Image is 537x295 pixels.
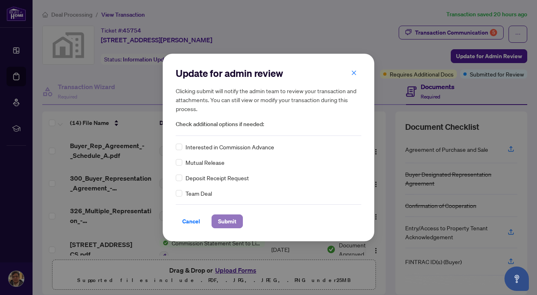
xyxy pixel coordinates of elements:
button: Submit [212,214,243,228]
span: Cancel [182,215,200,228]
span: Mutual Release [186,158,225,167]
button: Cancel [176,214,207,228]
span: Team Deal [186,189,212,198]
span: Submit [218,215,236,228]
span: close [351,70,357,76]
h5: Clicking submit will notify the admin team to review your transaction and attachments. You can st... [176,86,361,113]
span: Check additional options if needed: [176,120,361,129]
button: Open asap [504,267,529,291]
h2: Update for admin review [176,67,361,80]
span: Deposit Receipt Request [186,173,249,182]
span: Interested in Commission Advance [186,142,274,151]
